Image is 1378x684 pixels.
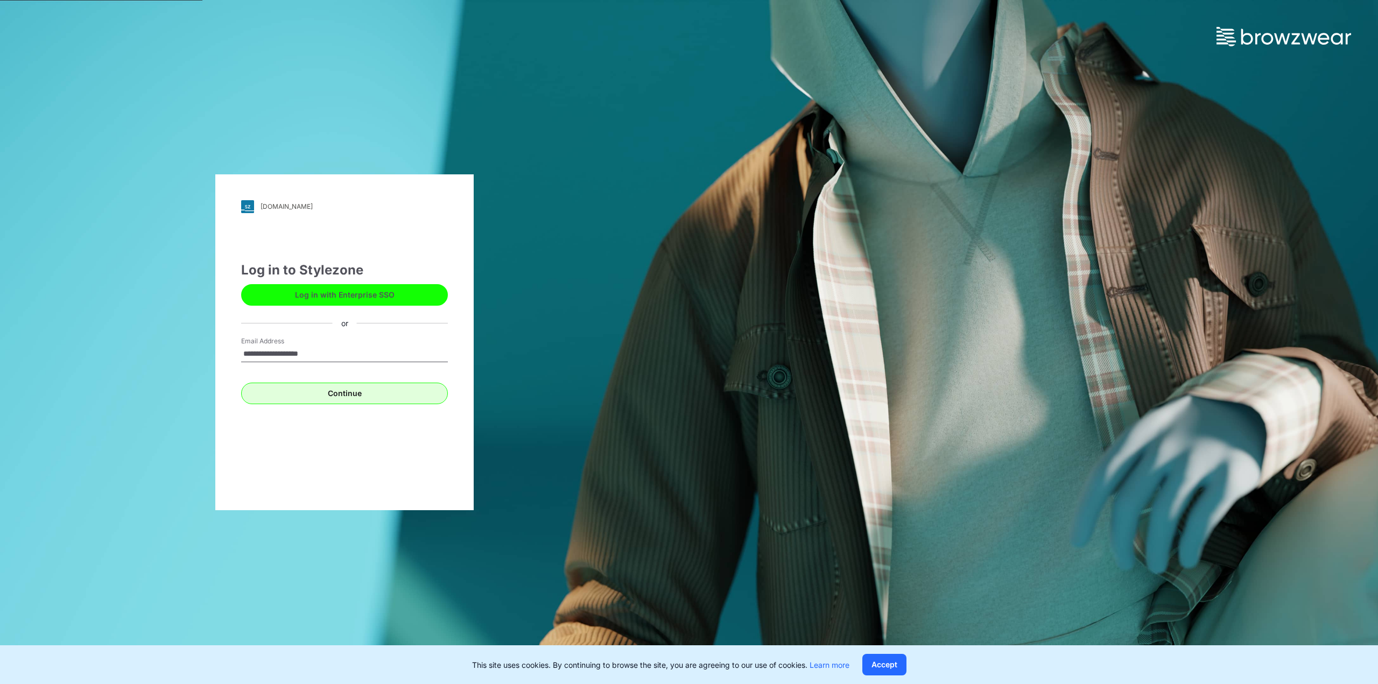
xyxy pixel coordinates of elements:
[241,260,448,280] div: Log in to Stylezone
[241,284,448,306] button: Log in with Enterprise SSO
[472,659,849,671] p: This site uses cookies. By continuing to browse the site, you are agreeing to our use of cookies.
[241,200,448,213] a: [DOMAIN_NAME]
[862,654,906,675] button: Accept
[241,200,254,213] img: svg+xml;base64,PHN2ZyB3aWR0aD0iMjgiIGhlaWdodD0iMjgiIHZpZXdCb3g9IjAgMCAyOCAyOCIgZmlsbD0ibm9uZSIgeG...
[241,383,448,404] button: Continue
[1217,27,1351,46] img: browzwear-logo.73288ffb.svg
[333,318,357,329] div: or
[810,660,849,669] a: Learn more
[241,336,317,346] label: Email Address
[261,202,313,210] div: [DOMAIN_NAME]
